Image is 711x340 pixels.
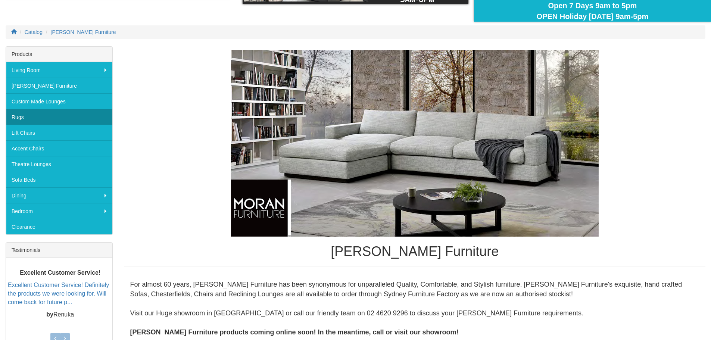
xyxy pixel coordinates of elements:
[8,282,109,305] a: Excellent Customer Service! Definitely the products we were looking for. Will come back for futur...
[124,244,705,259] h1: [PERSON_NAME] Furniture
[6,47,112,62] div: Products
[6,140,112,156] a: Accent Chairs
[46,311,53,318] b: by
[6,203,112,219] a: Bedroom
[8,311,112,319] p: Renuka
[6,109,112,125] a: Rugs
[6,172,112,187] a: Sofa Beds
[51,29,116,35] a: [PERSON_NAME] Furniture
[6,219,112,234] a: Clearance
[6,78,112,93] a: [PERSON_NAME] Furniture
[6,243,112,258] div: Testimonials
[20,269,100,276] b: Excellent Customer Service!
[6,125,112,140] a: Lift Chairs
[6,156,112,172] a: Theatre Lounges
[130,328,458,336] b: [PERSON_NAME] Furniture products coming online soon! In the meantime, call or visit our showroom!
[231,50,599,237] img: Moran Furniture
[6,187,112,203] a: Dining
[6,62,112,78] a: Living Room
[6,93,112,109] a: Custom Made Lounges
[25,29,43,35] a: Catalog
